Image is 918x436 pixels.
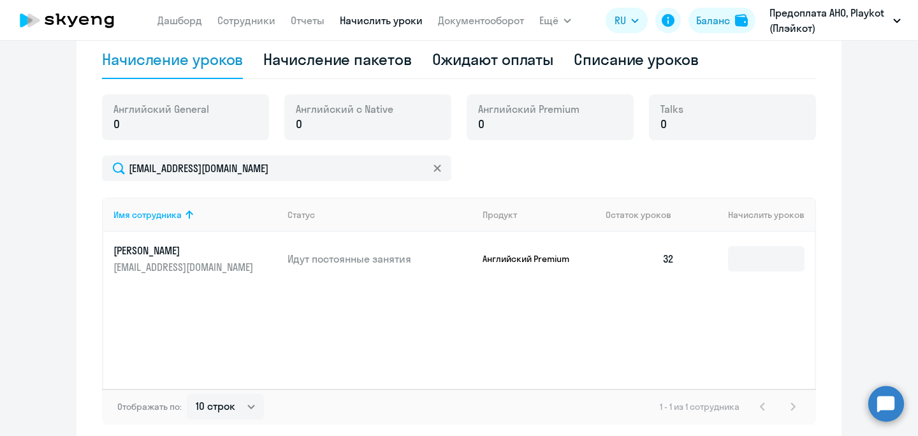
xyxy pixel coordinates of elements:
div: Имя сотрудника [113,209,182,221]
span: Отображать по: [117,401,182,412]
p: Предоплата АНО, Playkot (Плэйкот) [769,5,888,36]
input: Поиск по имени, email, продукту или статусу [102,156,451,181]
p: Идут постоянные занятия [288,252,472,266]
p: [PERSON_NAME] [113,243,256,258]
span: Английский с Native [296,102,393,116]
span: 0 [113,116,120,133]
span: Остаток уроков [606,209,671,221]
span: 0 [296,116,302,133]
span: Talks [660,102,683,116]
button: RU [606,8,648,33]
button: Балансbalance [688,8,755,33]
div: Остаток уроков [606,209,685,221]
a: Отчеты [291,14,324,27]
span: Английский General [113,102,209,116]
span: RU [615,13,626,28]
a: Начислить уроки [340,14,423,27]
p: Английский Premium [483,253,578,265]
a: Дашборд [157,14,202,27]
td: 32 [595,232,685,286]
div: Статус [288,209,472,221]
div: Начисление уроков [102,49,243,69]
div: Баланс [696,13,730,28]
span: 0 [660,116,667,133]
span: 1 - 1 из 1 сотрудника [660,401,739,412]
div: Ожидают оплаты [432,49,554,69]
a: [PERSON_NAME][EMAIL_ADDRESS][DOMAIN_NAME] [113,243,277,274]
div: Продукт [483,209,596,221]
span: 0 [478,116,484,133]
img: balance [735,14,748,27]
th: Начислить уроков [685,198,815,232]
div: Начисление пакетов [263,49,411,69]
a: Сотрудники [217,14,275,27]
div: Статус [288,209,315,221]
div: Продукт [483,209,517,221]
a: Документооборот [438,14,524,27]
span: Английский Premium [478,102,579,116]
div: Списание уроков [574,49,699,69]
button: Предоплата АНО, Playkot (Плэйкот) [763,5,907,36]
span: Ещё [539,13,558,28]
button: Ещё [539,8,571,33]
p: [EMAIL_ADDRESS][DOMAIN_NAME] [113,260,256,274]
div: Имя сотрудника [113,209,277,221]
